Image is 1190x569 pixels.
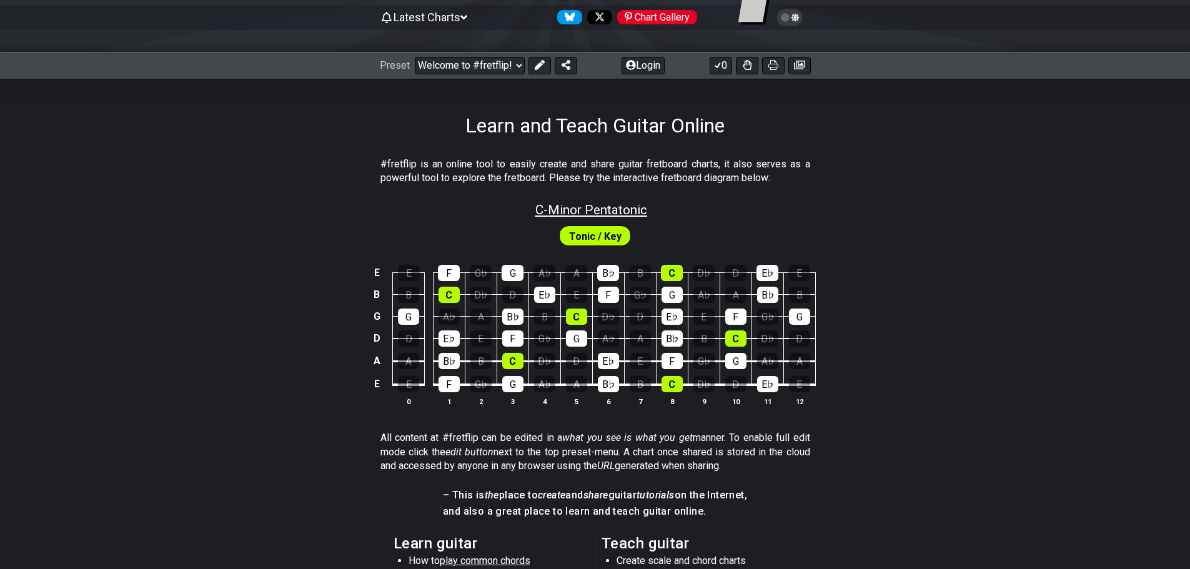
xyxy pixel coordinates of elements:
div: A [630,330,651,347]
div: G [725,353,746,369]
p: All content at #fretflip can be edited in a manner. To enable full edit mode click the next to th... [380,431,810,473]
div: F [438,265,460,281]
button: Print [762,57,785,74]
div: E [470,330,492,347]
div: G [662,287,683,303]
div: B [398,287,419,303]
div: G [502,376,523,392]
div: D♭ [693,265,715,281]
div: A♭ [693,287,715,303]
div: C [502,353,523,369]
div: A [470,309,492,325]
td: G [369,305,384,327]
div: B [630,376,651,392]
span: C - Minor Pentatonic [535,202,647,217]
th: 5 [560,395,592,408]
div: B [789,287,810,303]
div: B♭ [662,330,683,347]
div: D [789,330,810,347]
button: Login [622,57,665,74]
th: 11 [751,395,783,408]
th: 6 [592,395,624,408]
div: Chart Gallery [617,10,697,24]
div: E [566,287,587,303]
div: A♭ [598,330,619,347]
div: E♭ [757,376,778,392]
button: Edit Preset [528,57,551,74]
div: A [789,353,810,369]
button: Toggle Dexterity for all fretkits [736,57,758,74]
div: E♭ [662,309,683,325]
p: #fretflip is an online tool to easily create and share guitar fretboard charts, it also serves as... [380,157,810,186]
h4: and also a great place to learn and teach guitar online. [443,505,747,518]
a: #fretflip at Pinterest [612,10,697,24]
em: tutorials [637,489,675,501]
td: E [369,372,384,396]
div: D♭ [757,330,778,347]
h2: Learn guitar [394,537,589,550]
div: E [788,265,810,281]
div: E♭ [756,265,778,281]
div: E [398,265,420,281]
div: D♭ [598,309,619,325]
div: G [789,309,810,325]
div: F [439,376,460,392]
div: F [725,309,746,325]
div: F [502,330,523,347]
div: F [662,353,683,369]
div: G♭ [693,353,715,369]
div: D♭ [534,353,555,369]
div: G♭ [470,376,492,392]
span: Latest Charts [394,11,460,24]
div: C [662,376,683,392]
div: A♭ [534,376,555,392]
em: URL [597,460,615,472]
th: 2 [465,395,497,408]
button: Share Preset [555,57,577,74]
div: D [566,353,587,369]
div: C [439,287,460,303]
em: create [538,489,565,501]
div: B [629,265,651,281]
th: 9 [688,395,720,408]
h1: Learn and Teach Guitar Online [465,114,725,137]
a: Follow #fretflip at Bluesky [552,10,582,24]
div: C [566,309,587,325]
div: D♭ [470,287,492,303]
div: B [470,353,492,369]
div: B [693,330,715,347]
td: E [369,262,384,284]
div: C [725,330,746,347]
div: B♭ [597,265,619,281]
div: D [725,265,746,281]
div: D [398,330,419,347]
div: A♭ [533,265,555,281]
th: 4 [528,395,560,408]
div: A [398,353,419,369]
div: D♭ [693,376,715,392]
div: G♭ [757,309,778,325]
th: 8 [656,395,688,408]
div: G♭ [534,330,555,347]
div: B [534,309,555,325]
th: 3 [497,395,528,408]
span: play common chords [440,555,530,567]
span: Preset [380,59,410,71]
div: G [566,330,587,347]
select: Preset [415,57,525,74]
div: E♭ [534,287,555,303]
div: G [502,265,523,281]
div: E♭ [598,353,619,369]
div: F [598,287,619,303]
span: Toggle light / dark theme [783,12,797,23]
td: A [369,349,384,372]
div: D [502,287,523,303]
em: share [583,489,608,501]
div: E [398,376,419,392]
div: E♭ [439,330,460,347]
th: 1 [433,395,465,408]
div: G♭ [470,265,492,281]
div: A♭ [439,309,460,325]
th: 7 [624,395,656,408]
div: A [565,265,587,281]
